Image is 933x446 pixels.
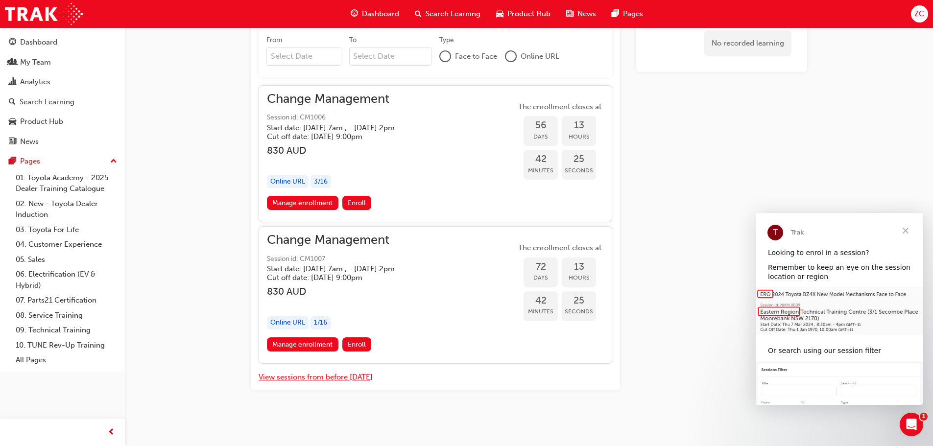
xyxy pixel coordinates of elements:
span: Days [524,272,558,283]
a: 03. Toyota For Life [12,222,121,237]
h3: 830 AUD [267,286,410,297]
a: Product Hub [4,113,121,131]
a: Manage enrollment [267,196,338,210]
span: Product Hub [507,8,550,20]
div: Type [439,35,454,45]
div: 1 / 16 [311,316,331,329]
a: Dashboard [4,33,121,51]
a: 08. Service Training [12,308,121,323]
span: Enroll [348,340,366,349]
span: Days [524,131,558,142]
iframe: Intercom live chat message [756,213,923,405]
a: My Team [4,53,121,71]
span: Seconds [562,306,596,317]
span: Session id: CM1007 [267,254,410,265]
span: 13 [562,120,596,131]
span: news-icon [566,8,574,20]
h5: Cut off date: [DATE] 9:00pm [267,273,395,282]
span: 56 [524,120,558,131]
a: news-iconNews [558,4,604,24]
span: chart-icon [9,78,16,87]
a: 01. Toyota Academy - 2025 Dealer Training Catalogue [12,170,121,196]
span: Change Management [267,94,410,105]
a: Search Learning [4,93,121,111]
h3: 830 AUD [267,145,410,156]
span: car-icon [496,8,503,20]
span: prev-icon [108,426,115,439]
span: Face to Face [455,51,497,62]
span: 1 [920,413,928,421]
a: 10. TUNE Rev-Up Training [12,338,121,353]
a: 02. New - Toyota Dealer Induction [12,196,121,222]
a: 07. Parts21 Certification [12,293,121,308]
span: Pages [623,8,643,20]
a: 05. Sales [12,252,121,267]
button: Change ManagementSession id: CM1007Start date: [DATE] 7am , - [DATE] 2pm Cut off date: [DATE] 9:0... [267,235,604,355]
a: Manage enrollment [267,337,338,352]
span: Session id: CM1006 [267,112,410,123]
span: 25 [562,154,596,165]
img: Trak [5,3,83,25]
h5: Start date: [DATE] 7am , - [DATE] 2pm [267,264,395,273]
div: Search Learning [20,96,74,108]
button: DashboardMy TeamAnalyticsSearch LearningProduct HubNews [4,31,121,152]
div: From [266,35,282,45]
a: 06. Electrification (EV & Hybrid) [12,267,121,293]
button: ZC [911,5,928,23]
span: search-icon [9,98,16,107]
div: 3 / 16 [311,175,331,188]
span: Change Management [267,235,410,246]
a: car-iconProduct Hub [488,4,558,24]
button: Pages [4,152,121,170]
input: From [266,47,341,66]
span: 42 [524,295,558,306]
a: search-iconSearch Learning [407,4,488,24]
span: 72 [524,261,558,273]
div: Online URL [267,316,309,329]
div: Analytics [20,76,50,88]
span: search-icon [415,8,422,20]
span: news-icon [9,138,16,146]
span: 42 [524,154,558,165]
span: Minutes [524,165,558,176]
div: News [20,136,39,147]
a: guage-iconDashboard [343,4,407,24]
div: Dashboard [20,37,57,48]
button: Enroll [342,196,372,210]
span: guage-icon [9,38,16,47]
span: News [577,8,596,20]
button: Enroll [342,337,372,352]
span: Hours [562,272,596,283]
span: ZC [914,8,924,20]
span: car-icon [9,117,16,126]
a: All Pages [12,352,121,368]
span: Hours [562,131,596,142]
span: people-icon [9,58,16,67]
h5: Start date: [DATE] 7am , - [DATE] 2pm [267,123,395,132]
a: pages-iconPages [604,4,651,24]
span: Dashboard [362,8,399,20]
span: The enrollment closes at [516,242,604,254]
div: Product Hub [20,116,63,127]
div: To [349,35,357,45]
div: My Team [20,57,51,68]
span: up-icon [110,155,117,168]
span: pages-icon [612,8,619,20]
button: View sessions from before [DATE] [259,372,373,383]
div: Online URL [267,175,309,188]
div: Pages [20,156,40,167]
a: News [4,133,121,151]
span: Search Learning [426,8,480,20]
button: Change ManagementSession id: CM1006Start date: [DATE] 7am , - [DATE] 2pm Cut off date: [DATE] 9:0... [267,94,604,214]
span: The enrollment closes at [516,101,604,113]
a: Analytics [4,73,121,91]
input: To [349,47,432,66]
a: 04. Customer Experience [12,237,121,252]
div: No recorded learning [704,30,791,56]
